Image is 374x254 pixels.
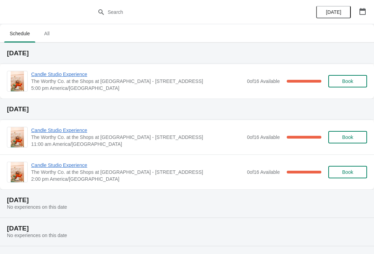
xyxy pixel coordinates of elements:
span: 11:00 am America/[GEOGRAPHIC_DATA] [31,141,243,148]
span: Book [342,169,353,175]
h2: [DATE] [7,197,367,204]
span: Candle Studio Experience [31,71,243,78]
button: Book [328,131,367,143]
span: The Worthy Co. at the Shops at [GEOGRAPHIC_DATA] - [STREET_ADDRESS] [31,169,243,176]
button: [DATE] [316,6,351,18]
span: 5:00 pm America/[GEOGRAPHIC_DATA] [31,85,243,92]
span: 2:00 pm America/[GEOGRAPHIC_DATA] [31,176,243,182]
input: Search [107,6,280,18]
span: Schedule [4,27,35,40]
span: Book [342,134,353,140]
span: All [38,27,55,40]
span: 0 of 16 Available [247,134,280,140]
span: Book [342,78,353,84]
button: Book [328,166,367,178]
h2: [DATE] [7,225,367,232]
span: Candle Studio Experience [31,162,243,169]
img: Candle Studio Experience | The Worthy Co. at the Shops at Clearfork - 5008 Gage Ave. | 5:00 pm Am... [11,71,24,91]
span: No experiences on this date [7,204,67,210]
button: Book [328,75,367,87]
h2: [DATE] [7,50,367,57]
span: [DATE] [326,9,341,15]
span: Candle Studio Experience [31,127,243,134]
img: Candle Studio Experience | The Worthy Co. at the Shops at Clearfork - 5008 Gage Ave. | 2:00 pm Am... [11,162,24,182]
span: The Worthy Co. at the Shops at [GEOGRAPHIC_DATA] - [STREET_ADDRESS] [31,78,243,85]
span: 0 of 16 Available [247,169,280,175]
img: Candle Studio Experience | The Worthy Co. at the Shops at Clearfork - 5008 Gage Ave. | 11:00 am A... [11,127,24,147]
span: The Worthy Co. at the Shops at [GEOGRAPHIC_DATA] - [STREET_ADDRESS] [31,134,243,141]
span: 0 of 16 Available [247,78,280,84]
span: No experiences on this date [7,233,67,238]
h2: [DATE] [7,106,367,113]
